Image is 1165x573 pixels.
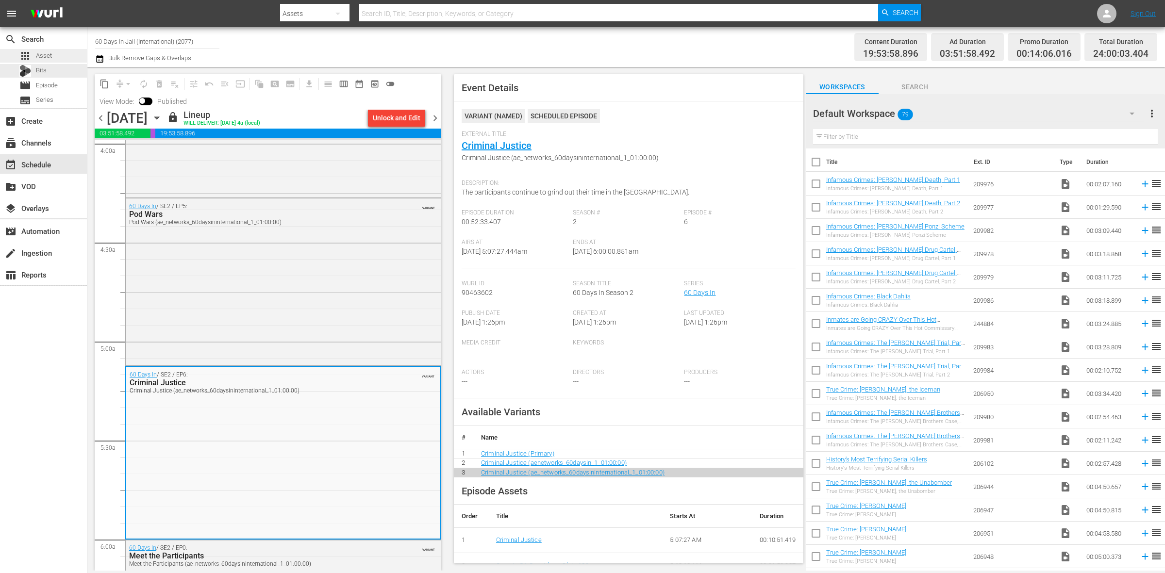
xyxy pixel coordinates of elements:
[1131,10,1156,17] a: Sign Out
[100,79,109,89] span: content_copy
[1140,481,1150,492] svg: Add to Schedule
[496,561,589,569] a: Generic QA Countdown Slate 120
[462,280,568,288] span: Wurl Id
[1082,172,1136,196] td: 00:02:07.160
[969,312,1056,335] td: 244884
[969,289,1056,312] td: 209986
[968,148,1053,176] th: Ext. ID
[1140,365,1150,376] svg: Add to Schedule
[107,110,148,126] div: [DATE]
[826,232,965,238] div: Infamous Crimes: [PERSON_NAME] Ponzi Scheme
[1082,265,1136,289] td: 00:03:11.725
[863,35,918,49] div: Content Duration
[129,560,387,567] div: Meet the Participants (ae_networks_60daysininternational_1_01:00:00)
[1140,505,1150,515] svg: Add to Schedule
[826,525,906,533] a: True Crime: [PERSON_NAME]
[454,505,488,528] th: Order
[1082,452,1136,475] td: 00:02:57.428
[1140,318,1150,329] svg: Add to Schedule
[1150,364,1162,376] span: reorder
[826,479,952,486] a: True Crime: [PERSON_NAME], the Unabomber
[1082,545,1136,568] td: 00:05:00.373
[1093,49,1148,60] span: 24:00:03.404
[6,8,17,19] span: menu
[454,528,488,553] td: 1
[19,95,31,106] span: Series
[1082,359,1136,382] td: 00:02:10.752
[5,247,17,259] span: Ingestion
[573,310,679,317] span: Created At
[826,325,965,331] div: Inmates are Going CRAZY Over This Hot Commissary Commodity
[152,98,192,105] span: Published
[826,386,940,393] a: True Crime: [PERSON_NAME], the Iceman
[684,369,790,377] span: Producers
[5,115,17,127] span: Create
[969,265,1056,289] td: 209979
[826,558,906,564] div: True Crime: [PERSON_NAME]
[1060,318,1071,329] span: Video
[481,469,665,476] a: Criminal Justice (ae_networks_60daysininternational_1_01:00:00)
[826,409,964,424] a: Infamous Crimes: The [PERSON_NAME] Brothers Case, Part 1
[969,359,1056,382] td: 209984
[573,289,633,296] span: 60 Days In Season 2
[969,428,1056,452] td: 209981
[1082,196,1136,219] td: 00:01:29.590
[806,81,879,93] span: Workspaces
[462,377,467,385] span: ---
[97,76,112,92] span: Copy Lineup
[1060,504,1071,516] span: Video
[383,76,398,92] span: 24 hours Lineup View is OFF
[969,522,1056,545] td: 206951
[1140,528,1150,539] svg: Add to Schedule
[826,511,906,518] div: True Crime: [PERSON_NAME]
[684,289,716,296] a: 60 Days In
[367,76,383,92] span: View Backup
[969,452,1056,475] td: 206102
[1150,341,1162,352] span: reorder
[1150,247,1162,259] span: reorder
[1082,522,1136,545] td: 00:04:58.580
[36,51,52,61] span: Asset
[813,100,1144,127] div: Default Workspace
[969,475,1056,498] td: 206944
[826,372,965,378] div: Infamous Crimes: The [PERSON_NAME] Trial, Part 2
[488,505,663,528] th: Title
[1082,428,1136,452] td: 00:02:11.242
[1140,458,1150,469] svg: Add to Schedule
[826,348,965,355] div: Infamous Crimes: The [PERSON_NAME] Trial, Part 1
[1060,178,1071,190] span: Video
[1150,504,1162,515] span: reorder
[1060,527,1071,539] span: Video
[155,129,441,138] span: 19:53:58.896
[462,82,518,94] span: Event Details
[826,176,960,183] a: Infamous Crimes: [PERSON_NAME] Death, Part 1
[462,289,493,296] span: 90463602
[36,95,53,105] span: Series
[385,79,395,89] span: toggle_off
[1082,498,1136,522] td: 00:04:50.815
[1082,312,1136,335] td: 00:03:24.885
[1060,388,1071,399] span: Video
[573,377,579,385] span: ---
[5,137,17,149] span: Channels
[684,318,727,326] span: [DATE] 1:26pm
[462,339,568,347] span: Media Credit
[1060,458,1071,469] span: Video
[969,382,1056,405] td: 206950
[462,369,568,377] span: Actors
[95,129,150,138] span: 03:51:58.492
[130,387,387,394] div: Criminal Justice (ae_networks_60daysininternational_1_01:00:00)
[878,4,921,21] button: Search
[879,81,951,93] span: Search
[183,74,201,93] span: Customize Events
[1140,202,1150,213] svg: Add to Schedule
[139,98,146,104] span: Toggle to switch from Published to Draft view.
[462,180,791,187] span: Description:
[130,371,157,378] a: 60 Days In
[1146,108,1158,119] span: more_vert
[129,203,156,210] a: 60 Days In
[454,458,473,468] td: 2
[339,79,349,89] span: calendar_view_week_outlined
[826,223,965,230] a: Infamous Crimes: [PERSON_NAME] Ponzi Scheme
[826,269,961,284] a: Infamous Crimes: [PERSON_NAME] Drug Cartel, Part 2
